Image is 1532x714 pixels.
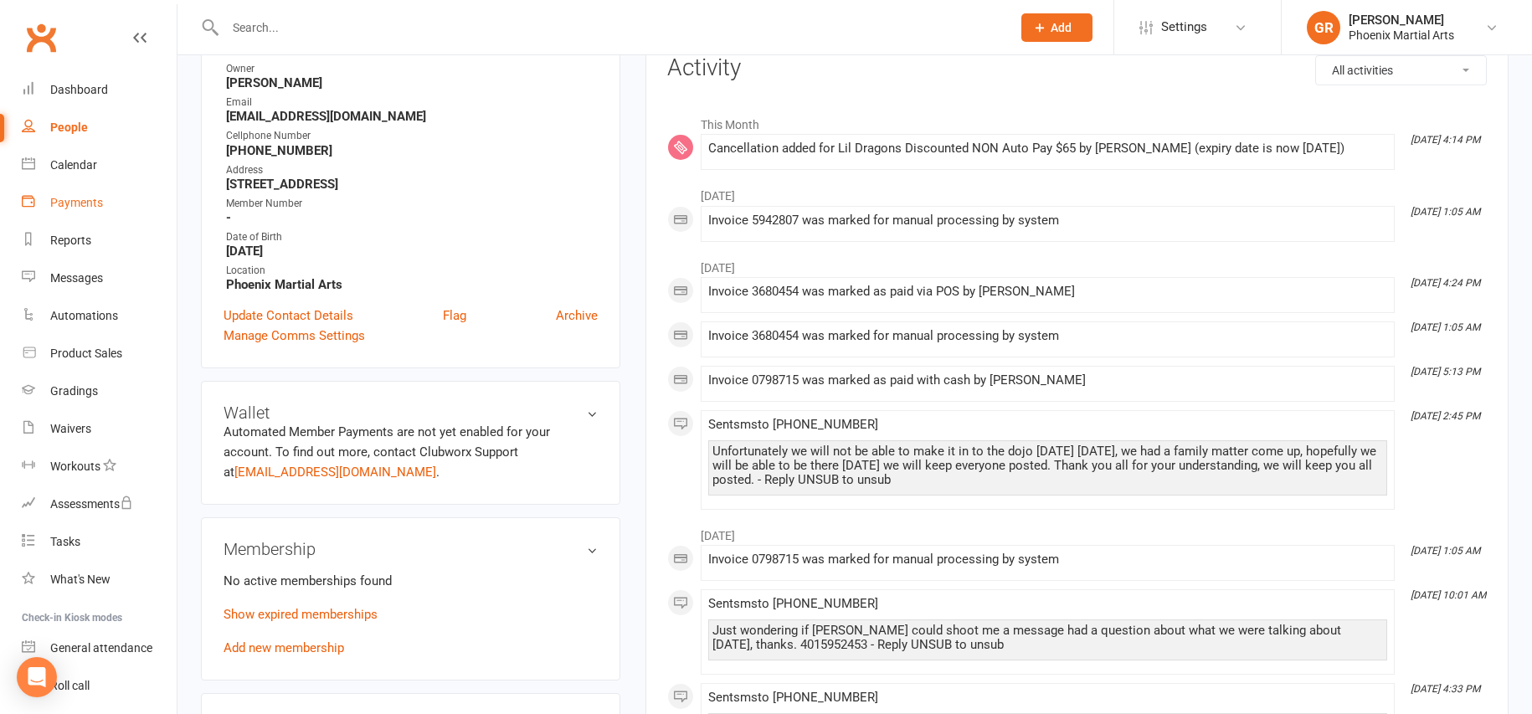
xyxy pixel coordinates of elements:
i: [DATE] 1:05 AM [1411,545,1480,557]
li: This Month [667,107,1487,134]
div: Open Intercom Messenger [17,657,57,697]
a: Flag [443,306,466,326]
div: Cancellation added for Lil Dragons Discounted NON Auto Pay $65 by [PERSON_NAME] (expiry date is n... [708,141,1387,156]
a: Automations [22,297,177,335]
div: Tasks [50,535,80,548]
a: Gradings [22,372,177,410]
div: People [50,121,88,134]
li: [DATE] [667,250,1487,277]
button: Add [1021,13,1092,42]
div: What's New [50,573,111,586]
div: Cellphone Number [226,128,598,144]
input: Search... [220,16,1000,39]
div: Phoenix Martial Arts [1349,28,1454,43]
h3: Membership [224,540,598,558]
div: Location [226,263,598,279]
i: [DATE] 4:24 PM [1411,277,1480,289]
a: Clubworx [20,17,62,59]
a: Workouts [22,448,177,485]
a: Calendar [22,146,177,184]
strong: Phoenix Martial Arts [226,277,598,292]
div: Owner [226,61,598,77]
div: Member Number [226,196,598,212]
a: Manage Comms Settings [224,326,365,346]
span: Settings [1161,8,1207,46]
no-payment-system: Automated Member Payments are not yet enabled for your account. To find out more, contact Clubwor... [224,424,550,480]
i: [DATE] 1:05 AM [1411,321,1480,333]
strong: [DATE] [226,244,598,259]
a: Waivers [22,410,177,448]
div: Assessments [50,497,133,511]
a: Assessments [22,485,177,523]
i: [DATE] 2:45 PM [1411,410,1480,422]
div: Product Sales [50,347,122,360]
div: Reports [50,234,91,247]
strong: [EMAIL_ADDRESS][DOMAIN_NAME] [226,109,598,124]
strong: [STREET_ADDRESS] [226,177,598,192]
div: Email [226,95,598,110]
a: [EMAIL_ADDRESS][DOMAIN_NAME] [234,465,436,480]
i: [DATE] 5:13 PM [1411,366,1480,378]
a: People [22,109,177,146]
a: Payments [22,184,177,222]
strong: - [226,210,598,225]
div: Just wondering if [PERSON_NAME] could shoot me a message had a question about what we were talkin... [712,624,1383,652]
div: Payments [50,196,103,209]
div: Invoice 0798715 was marked as paid with cash by [PERSON_NAME] [708,373,1387,388]
div: Roll call [50,679,90,692]
a: What's New [22,561,177,598]
div: Dashboard [50,83,108,96]
i: [DATE] 4:33 PM [1411,683,1480,695]
div: Invoice 5942807 was marked for manual processing by system [708,213,1387,228]
div: Unfortunately we will not be able to make it in to the dojo [DATE] [DATE], we had a family matter... [712,444,1383,487]
div: Date of Birth [226,229,598,245]
a: Roll call [22,667,177,705]
a: Update Contact Details [224,306,353,326]
a: Reports [22,222,177,259]
p: No active memberships found [224,571,598,591]
h3: Activity [667,55,1487,81]
a: General attendance kiosk mode [22,629,177,667]
div: Waivers [50,422,91,435]
strong: [PERSON_NAME] [226,75,598,90]
div: Invoice 3680454 was marked as paid via POS by [PERSON_NAME] [708,285,1387,299]
div: Automations [50,309,118,322]
a: Dashboard [22,71,177,109]
li: [DATE] [667,518,1487,545]
li: [DATE] [667,178,1487,205]
i: [DATE] 1:05 AM [1411,206,1480,218]
div: Invoice 0798715 was marked for manual processing by system [708,552,1387,567]
h3: Wallet [224,403,598,422]
div: Calendar [50,158,97,172]
div: Gradings [50,384,98,398]
div: Messages [50,271,103,285]
div: [PERSON_NAME] [1349,13,1454,28]
i: [DATE] 10:01 AM [1411,589,1486,601]
strong: [PHONE_NUMBER] [226,143,598,158]
span: Add [1051,21,1072,34]
a: Show expired memberships [224,607,378,622]
a: Add new membership [224,640,344,655]
span: Sent sms to [PHONE_NUMBER] [708,417,878,432]
a: Product Sales [22,335,177,372]
span: Sent sms to [PHONE_NUMBER] [708,596,878,611]
div: Workouts [50,460,100,473]
span: Sent sms to [PHONE_NUMBER] [708,690,878,705]
div: Address [226,162,598,178]
a: Messages [22,259,177,297]
div: General attendance [50,641,152,655]
a: Archive [556,306,598,326]
div: Invoice 3680454 was marked for manual processing by system [708,329,1387,343]
i: [DATE] 4:14 PM [1411,134,1480,146]
a: Tasks [22,523,177,561]
div: GR [1307,11,1340,44]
